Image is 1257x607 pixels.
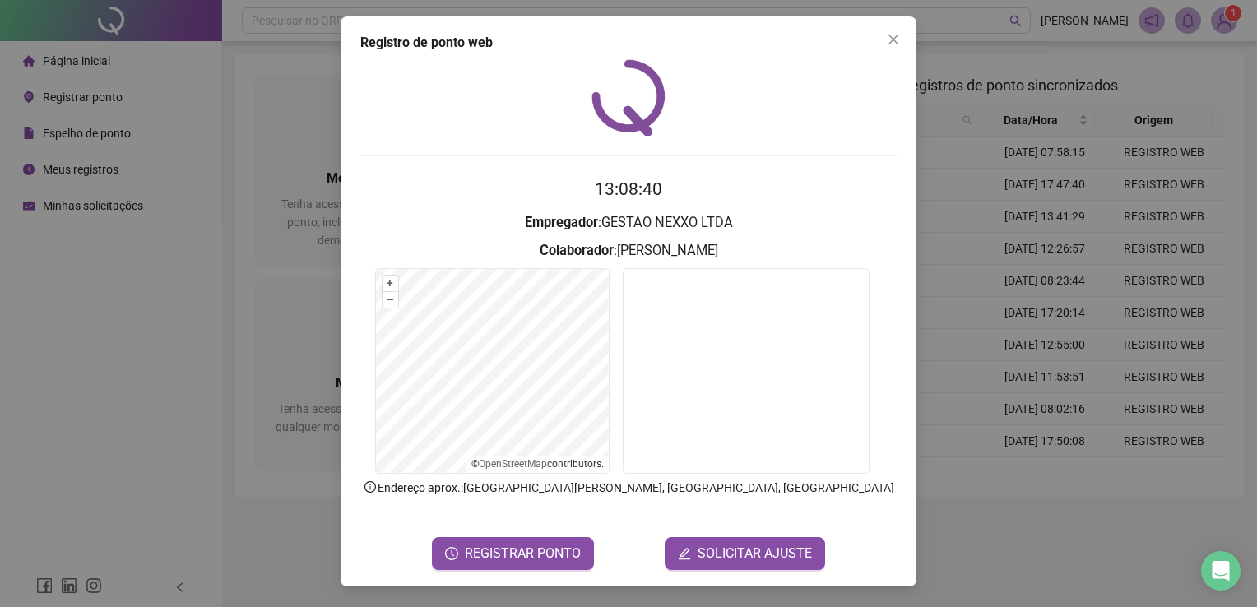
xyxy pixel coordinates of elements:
[665,537,825,570] button: editSOLICITAR AJUSTE
[465,544,581,563] span: REGISTRAR PONTO
[479,458,547,470] a: OpenStreetMap
[363,480,378,494] span: info-circle
[432,537,594,570] button: REGISTRAR PONTO
[1201,551,1241,591] div: Open Intercom Messenger
[591,59,666,136] img: QRPoint
[471,458,604,470] li: © contributors.
[595,179,662,199] time: 13:08:40
[678,547,691,560] span: edit
[887,33,900,46] span: close
[383,292,398,308] button: –
[525,215,598,230] strong: Empregador
[698,544,812,563] span: SOLICITAR AJUSTE
[540,243,614,258] strong: Colaborador
[445,547,458,560] span: clock-circle
[383,276,398,291] button: +
[360,212,897,234] h3: : GESTAO NEXXO LTDA
[360,240,897,262] h3: : [PERSON_NAME]
[880,26,907,53] button: Close
[360,33,897,53] div: Registro de ponto web
[360,479,897,497] p: Endereço aprox. : [GEOGRAPHIC_DATA][PERSON_NAME], [GEOGRAPHIC_DATA], [GEOGRAPHIC_DATA]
